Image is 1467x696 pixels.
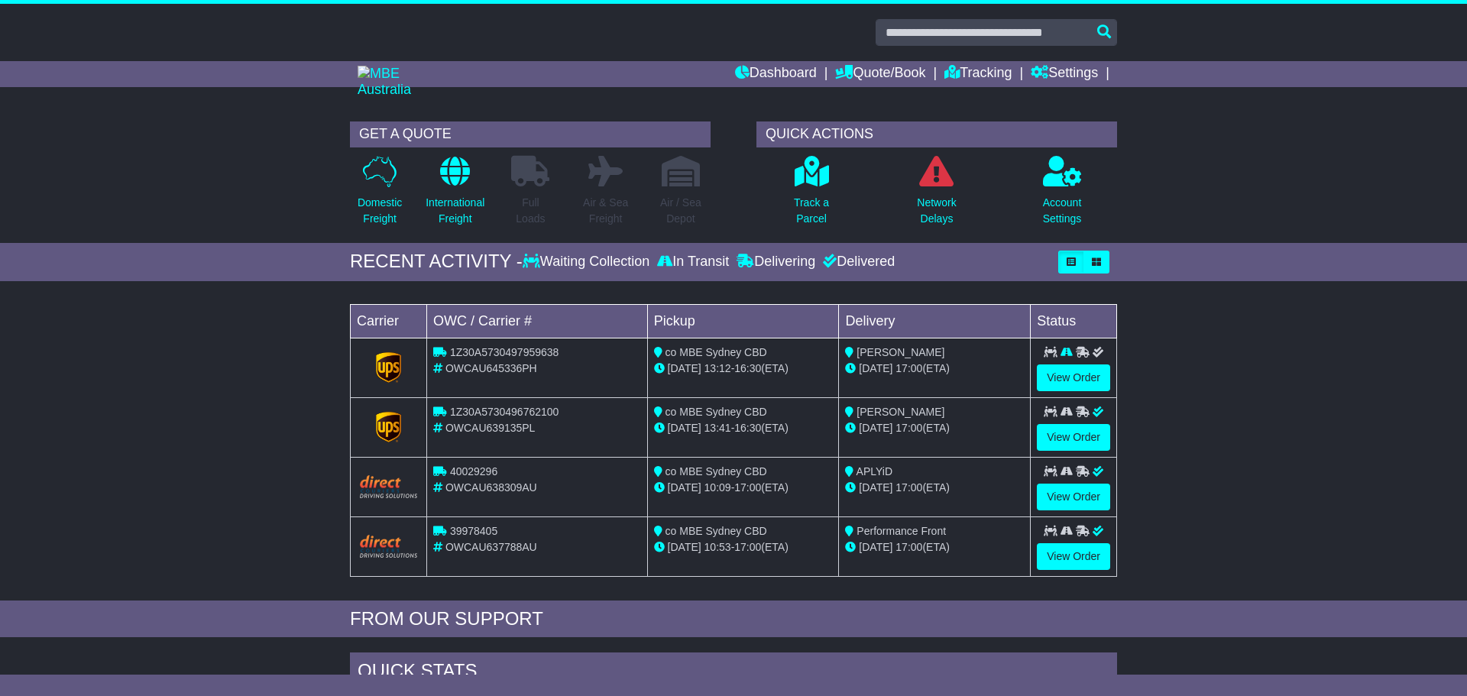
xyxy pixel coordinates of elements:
[859,541,892,553] span: [DATE]
[654,480,833,496] div: - (ETA)
[1037,364,1110,391] a: View Order
[857,525,946,537] span: Performance Front
[734,362,761,374] span: 16:30
[835,61,925,87] a: Quote/Book
[704,481,731,494] span: 10:09
[794,195,829,227] p: Track a Parcel
[445,422,536,434] span: OWCAU639135PL
[653,254,733,270] div: In Transit
[357,155,403,235] a: DomesticFreight
[450,346,559,358] span: 1Z30A5730497959638
[350,121,711,147] div: GET A QUOTE
[1037,484,1110,510] a: View Order
[895,422,922,434] span: 17:00
[756,121,1117,147] div: QUICK ACTIONS
[895,362,922,374] span: 17:00
[350,608,1117,630] div: FROM OUR SUPPORT
[450,465,497,477] span: 40029296
[704,422,731,434] span: 13:41
[895,541,922,553] span: 17:00
[1031,61,1098,87] a: Settings
[654,420,833,436] div: - (ETA)
[376,412,402,442] img: GetCarrierServiceLogo
[668,422,701,434] span: [DATE]
[819,254,895,270] div: Delivered
[445,362,537,374] span: OWCAU645336PH
[917,195,956,227] p: Network Delays
[1031,304,1117,338] td: Status
[450,406,559,418] span: 1Z30A5730496762100
[360,475,417,498] img: Direct.png
[859,362,892,374] span: [DATE]
[665,465,767,477] span: co MBE Sydney CBD
[793,155,830,235] a: Track aParcel
[450,525,497,537] span: 39978405
[647,304,839,338] td: Pickup
[351,304,427,338] td: Carrier
[445,481,537,494] span: OWCAU638309AU
[734,541,761,553] span: 17:00
[845,480,1024,496] div: (ETA)
[1042,155,1083,235] a: AccountSettings
[735,61,817,87] a: Dashboard
[916,155,957,235] a: NetworkDelays
[668,541,701,553] span: [DATE]
[668,362,701,374] span: [DATE]
[665,346,767,358] span: co MBE Sydney CBD
[425,155,485,235] a: InternationalFreight
[704,541,731,553] span: 10:53
[839,304,1031,338] td: Delivery
[511,195,549,227] p: Full Loads
[654,539,833,555] div: - (ETA)
[857,346,944,358] span: [PERSON_NAME]
[1037,424,1110,451] a: View Order
[1037,543,1110,570] a: View Order
[426,195,484,227] p: International Freight
[857,406,944,418] span: [PERSON_NAME]
[360,535,417,558] img: Direct.png
[857,465,892,477] span: APLYiD
[734,422,761,434] span: 16:30
[654,361,833,377] div: - (ETA)
[358,195,402,227] p: Domestic Freight
[845,361,1024,377] div: (ETA)
[859,481,892,494] span: [DATE]
[665,406,767,418] span: co MBE Sydney CBD
[1043,195,1082,227] p: Account Settings
[523,254,653,270] div: Waiting Collection
[859,422,892,434] span: [DATE]
[350,251,523,273] div: RECENT ACTIVITY -
[583,195,628,227] p: Air & Sea Freight
[427,304,648,338] td: OWC / Carrier #
[734,481,761,494] span: 17:00
[845,539,1024,555] div: (ETA)
[895,481,922,494] span: 17:00
[845,420,1024,436] div: (ETA)
[376,352,402,383] img: GetCarrierServiceLogo
[665,525,767,537] span: co MBE Sydney CBD
[445,541,537,553] span: OWCAU637788AU
[733,254,819,270] div: Delivering
[350,652,1117,694] div: Quick Stats
[944,61,1012,87] a: Tracking
[668,481,701,494] span: [DATE]
[660,195,701,227] p: Air / Sea Depot
[704,362,731,374] span: 13:12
